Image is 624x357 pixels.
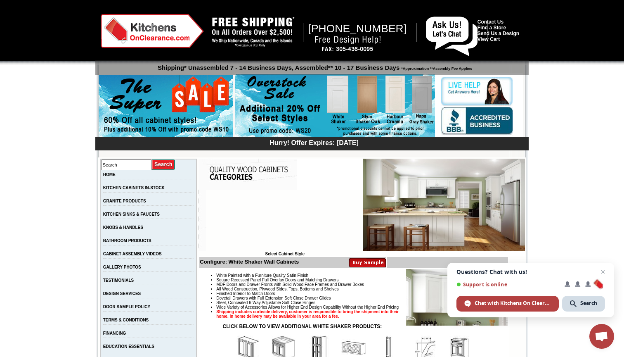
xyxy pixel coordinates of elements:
span: Close chat [598,267,608,277]
span: Search [580,300,597,307]
li: White Painted with a Furniture Quality Satin Finish [216,273,507,278]
li: Wide Variety of Accessories Allows for Higher End Design Capability Without the Higher End Pricing [216,305,507,309]
input: Submit [152,159,175,170]
a: Send Us a Design [477,31,519,36]
img: Product Image [406,269,508,326]
li: MDF Doors and Drawer Fronts with Solid Wood Face Frames and Drawer Boxes [216,282,507,287]
li: Square Recessed Panel Full Overlay Doors and Matching Drawers [216,278,507,282]
b: Configure: White Shaker Wall Cabinets [200,259,299,265]
img: Kitchens on Clearance Logo [101,14,204,48]
div: Hurry! Offer Expires: [DATE] [99,138,529,147]
a: GRANITE PRODUCTS [103,199,146,203]
a: BATHROOM PRODUCTS [103,238,151,243]
li: All Wood Construction, Plywood Sides, Tops, Bottoms and Shelves [216,287,507,291]
div: Search [562,296,605,312]
a: FINANCING [103,331,126,336]
a: EDUCATION ESSENTIALS [103,344,154,349]
a: Find a Store [477,25,506,31]
span: *Approximation **Assembly Fee Applies [399,64,472,71]
a: KITCHEN CABINETS IN-STOCK [103,186,165,190]
a: View Cart [477,36,500,42]
a: Contact Us [477,19,503,25]
div: Open chat [589,324,614,349]
a: CABINET ASSEMBLY VIDEOS [103,252,162,256]
a: TERMS & CONDITIONS [103,318,149,322]
strong: Shipping includes curbside delivery, customer is responsible to bring the shipment into their hom... [216,309,399,319]
a: TESTIMONIALS [103,278,134,283]
li: Steel, Concealed 6-Way Adjustable Soft-Close Hinges [216,300,507,305]
span: Chat with Kitchens On Clearance [475,300,551,307]
p: Shipping* Unassembled 7 - 14 Business Days, Assembled** 10 - 17 Business Days [99,60,529,71]
strong: CLICK BELOW TO VIEW ADDITIONAL WHITE SHAKER PRODUCTS: [223,324,382,329]
iframe: Browser incompatible [206,190,363,252]
li: Dovetail Drawers with Full Extension Soft Close Drawer Glides [216,296,507,300]
span: [PHONE_NUMBER] [308,22,407,35]
span: Support is online [456,281,559,288]
a: DESIGN SERVICES [103,291,141,296]
a: DOOR SAMPLE POLICY [103,305,150,309]
a: HOME [103,172,116,177]
a: GALLERY PHOTOS [103,265,141,269]
li: Finished Interior to Match Doors [216,291,507,296]
b: Select Cabinet Style [265,252,305,256]
img: White Shaker [363,159,525,251]
a: KNOBS & HANDLES [103,225,143,230]
a: KITCHEN SINKS & FAUCETS [103,212,160,217]
span: Questions? Chat with us! [456,269,605,275]
div: Chat with Kitchens On Clearance [456,296,559,312]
